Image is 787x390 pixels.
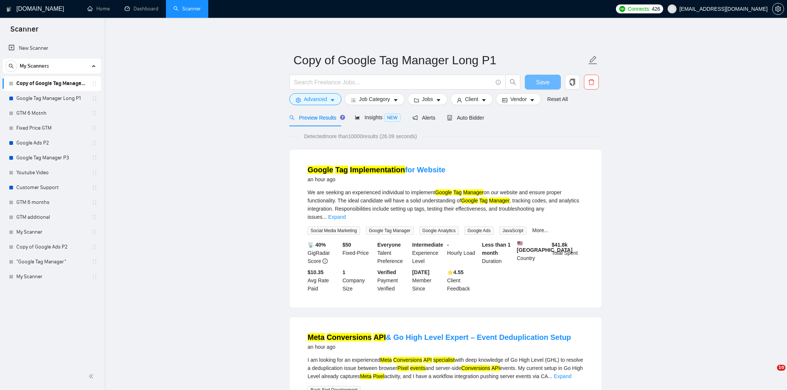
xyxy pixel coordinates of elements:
[447,115,484,121] span: Auto Bidder
[496,80,501,85] span: info-circle
[360,373,372,379] mark: Meta
[327,333,372,341] mark: Conversions
[5,60,17,72] button: search
[343,269,346,275] b: 1
[393,97,398,103] span: caret-down
[772,3,784,15] button: setting
[373,373,384,379] mark: Pixel
[308,166,445,174] a: Google Tag Implementationfor Website
[772,6,784,12] a: setting
[465,227,494,235] span: Google Ads
[125,6,158,12] a: dashboardDashboard
[89,373,96,380] span: double-left
[308,188,584,221] div: We are seeking an experienced individual to implement on our website and ensure proper functional...
[91,244,97,250] span: holder
[16,240,87,254] a: Copy of Google Ads P2
[20,59,49,74] span: My Scanners
[502,97,507,103] span: idcard
[4,24,44,39] span: Scanner
[3,41,101,56] li: New Scanner
[489,198,509,204] mark: Manager
[433,357,455,363] mark: specialist
[447,269,463,275] b: ⭐️ 4.55
[447,242,449,248] b: -
[308,356,584,380] div: I am looking for an experienced with deep knowledge of Go High Level (GHL) to resolve a deduplica...
[422,95,433,103] span: Jobs
[289,115,295,120] span: search
[435,189,452,195] mark: Google
[423,357,432,363] mark: API
[481,97,486,103] span: caret-down
[91,155,97,161] span: holder
[289,115,343,121] span: Preview Results
[91,140,97,146] span: holder
[530,97,535,103] span: caret-down
[293,51,587,69] input: Scanner name...
[351,97,356,103] span: bars
[412,269,429,275] b: [DATE]
[547,95,568,103] a: Reset All
[482,242,511,256] b: Less than 1 month
[91,229,97,235] span: holder
[548,373,552,379] span: ...
[16,165,87,180] a: Youtube Video
[517,241,523,246] img: 🇺🇸
[532,227,549,233] a: More...
[447,115,452,120] span: robot
[16,210,87,225] a: GTM additional
[408,93,448,105] button: folderJobscaret-down
[491,365,500,371] mark: API
[463,189,484,195] mark: Manager
[510,95,527,103] span: Vendor
[308,242,326,248] b: 📡 40%
[536,78,549,87] span: Save
[479,198,488,204] mark: Tag
[308,342,571,351] div: an hour ago
[16,269,87,284] a: My Scanner
[328,214,346,220] a: Expand
[91,110,97,116] span: holder
[91,170,97,176] span: holder
[772,6,784,12] span: setting
[335,166,348,174] mark: Tag
[91,95,97,101] span: holder
[628,5,650,13] span: Connects:
[584,79,598,85] span: delete
[376,268,411,293] div: Payment Verified
[481,241,515,265] div: Duration
[461,365,490,371] mark: Conversions
[296,97,301,103] span: setting
[343,242,351,248] b: $ 50
[378,242,401,248] b: Everyone
[306,241,341,265] div: GigRadar Score
[457,97,462,103] span: user
[16,136,87,150] a: Google Ads P2
[173,6,201,12] a: searchScanner
[306,268,341,293] div: Avg Rate Paid
[91,185,97,191] span: holder
[91,214,97,220] span: holder
[16,254,87,269] a: "Google Tag Manager"
[619,6,625,12] img: upwork-logo.png
[91,199,97,205] span: holder
[565,79,579,85] span: copy
[16,195,87,210] a: GTM 6 months
[322,214,327,220] span: ...
[397,365,408,371] mark: Pixel
[506,79,520,85] span: search
[304,95,327,103] span: Advanced
[496,93,541,105] button: idcardVendorcaret-down
[16,76,87,91] a: Copy of Google Tag Manager Long P1
[6,3,12,15] img: logo
[16,225,87,240] a: My Scanner
[412,242,443,248] b: Intermediate
[465,95,478,103] span: Client
[9,41,95,56] a: New Scanner
[16,150,87,165] a: Google Tag Manager P3
[450,93,493,105] button: userClientcaret-down
[341,241,376,265] div: Fixed-Price
[411,241,446,265] div: Experience Level
[289,93,341,105] button: settingAdvancedcaret-down
[355,114,400,120] span: Insights
[6,64,17,69] span: search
